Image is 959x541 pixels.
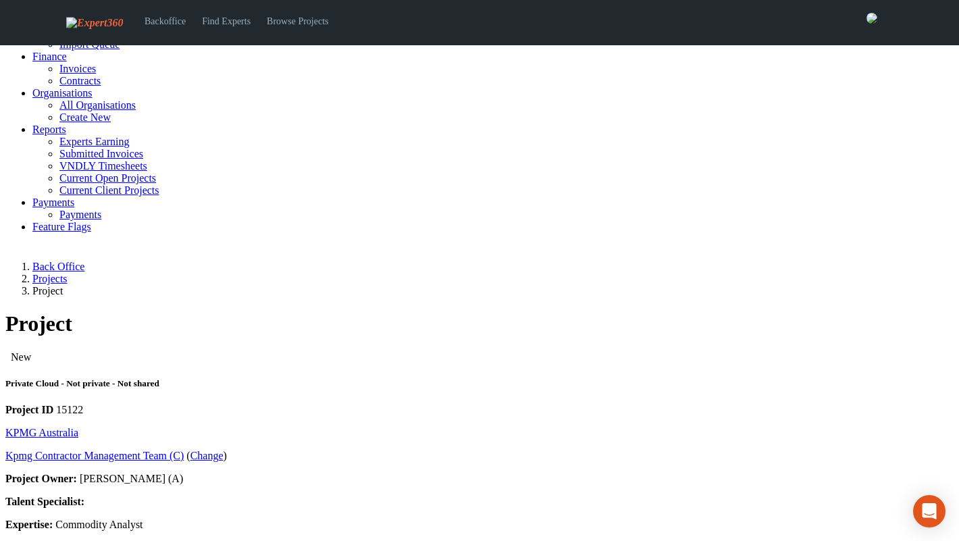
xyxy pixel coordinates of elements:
[5,473,77,484] strong: Project Owner:
[32,87,93,99] a: Organisations
[32,273,68,284] a: Projects
[59,136,130,147] a: Experts Earning
[32,51,67,62] a: Finance
[59,160,147,172] a: VNDLY Timesheets
[5,311,954,336] h1: Project
[5,519,53,530] strong: Expertise:
[59,172,156,184] a: Current Open Projects
[32,124,66,135] a: Reports
[32,285,954,297] li: Project
[59,63,96,74] a: Invoices
[80,473,183,484] span: [PERSON_NAME] (A)
[59,111,111,123] a: Create New
[32,197,74,208] a: Payments
[5,378,954,389] h5: Private Cloud - Not private - Not shared
[913,495,945,527] div: Open Intercom Messenger
[59,209,101,220] a: Payments
[5,427,78,438] a: KPMG Australia
[5,496,84,507] strong: Talent Specialist:
[186,450,227,461] span: ( )
[59,184,159,196] a: Current Client Projects
[59,75,101,86] a: Contracts
[190,450,224,461] a: Change
[5,404,53,415] strong: Project ID
[56,404,83,415] span: 15122
[55,519,142,530] span: Commodity Analyst
[32,261,84,272] a: Back Office
[11,351,31,363] span: New
[5,450,184,461] a: Kpmg Contractor Management Team (C)
[59,148,143,159] a: Submitted Invoices
[59,99,136,111] a: All Organisations
[866,13,877,24] img: 0421c9a1-ac87-4857-a63f-b59ed7722763-normal.jpeg
[32,221,91,232] a: Feature Flags
[66,17,123,29] img: Expert360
